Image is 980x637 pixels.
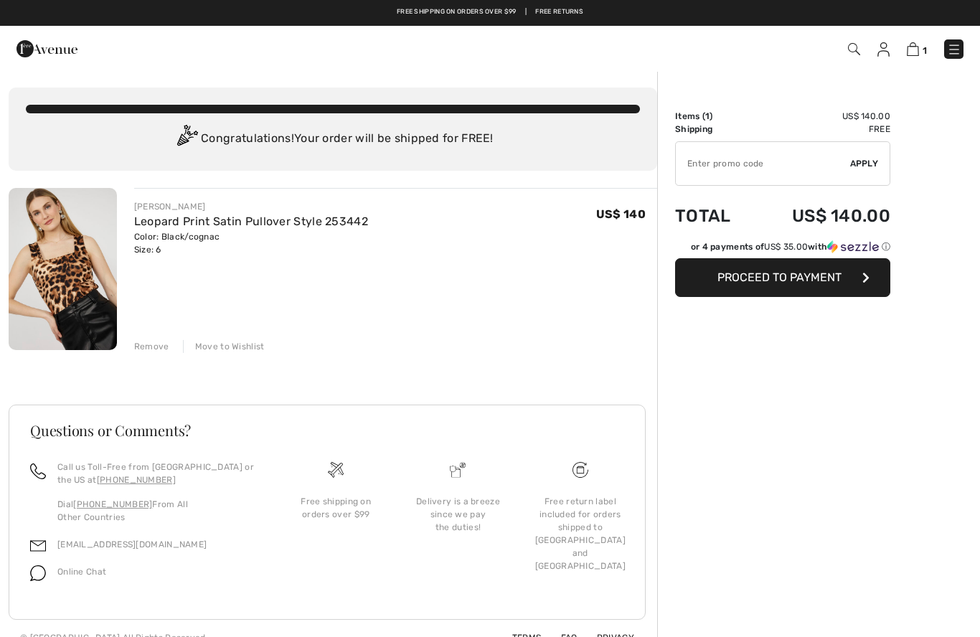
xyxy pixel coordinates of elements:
[753,192,890,240] td: US$ 140.00
[408,495,507,534] div: Delivery is a breeze since we pay the duties!
[57,498,258,524] p: Dial From All Other Countries
[73,499,152,509] a: [PHONE_NUMBER]
[907,40,927,57] a: 1
[172,125,201,154] img: Congratulation2.svg
[183,340,265,353] div: Move to Wishlist
[30,565,46,581] img: chat
[676,142,850,185] input: Promo code
[535,7,583,17] a: Free Returns
[286,495,385,521] div: Free shipping on orders over $99
[675,258,890,297] button: Proceed to Payment
[57,567,106,577] span: Online Chat
[134,214,368,228] a: Leopard Print Satin Pullover Style 253442
[827,240,879,253] img: Sezzle
[753,123,890,136] td: Free
[30,463,46,479] img: call
[717,270,842,284] span: Proceed to Payment
[531,495,630,572] div: Free return label included for orders shipped to [GEOGRAPHIC_DATA] and [GEOGRAPHIC_DATA]
[596,207,646,221] span: US$ 140
[97,475,176,485] a: [PHONE_NUMBER]
[134,200,368,213] div: [PERSON_NAME]
[525,7,527,17] span: |
[57,539,207,549] a: [EMAIL_ADDRESS][DOMAIN_NAME]
[705,111,710,121] span: 1
[17,41,77,55] a: 1ère Avenue
[923,45,927,56] span: 1
[764,242,808,252] span: US$ 35.00
[675,240,890,258] div: or 4 payments ofUS$ 35.00withSezzle Click to learn more about Sezzle
[9,188,117,350] img: Leopard Print Satin Pullover Style 253442
[753,110,890,123] td: US$ 140.00
[57,461,258,486] p: Call us Toll-Free from [GEOGRAPHIC_DATA] or the US at
[450,462,466,478] img: Delivery is a breeze since we pay the duties!
[848,43,860,55] img: Search
[26,125,640,154] div: Congratulations! Your order will be shipped for FREE!
[947,42,961,57] img: Menu
[877,42,890,57] img: My Info
[17,34,77,63] img: 1ère Avenue
[691,240,890,253] div: or 4 payments of with
[397,7,517,17] a: Free shipping on orders over $99
[134,340,169,353] div: Remove
[573,462,588,478] img: Free shipping on orders over $99
[30,423,624,438] h3: Questions or Comments?
[907,42,919,56] img: Shopping Bag
[675,192,753,240] td: Total
[134,230,368,256] div: Color: Black/cognac Size: 6
[328,462,344,478] img: Free shipping on orders over $99
[30,538,46,554] img: email
[675,123,753,136] td: Shipping
[850,157,879,170] span: Apply
[675,110,753,123] td: Items ( )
